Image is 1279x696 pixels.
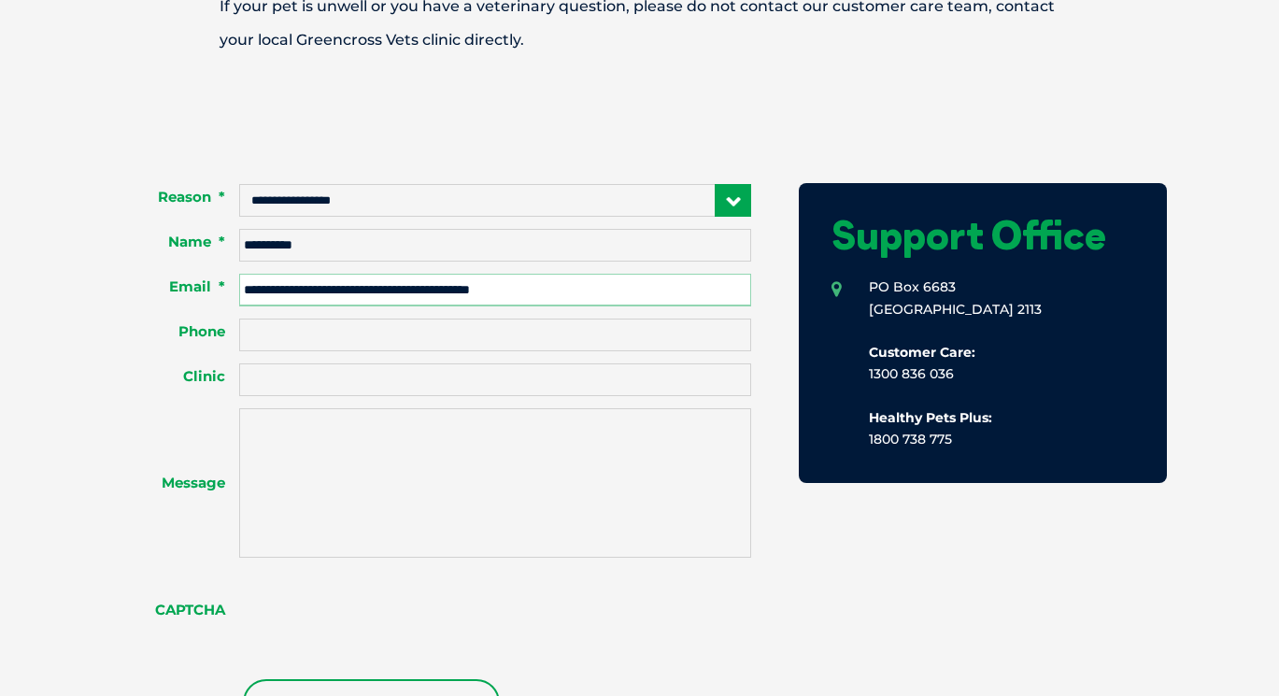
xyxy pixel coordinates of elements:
[112,277,240,296] label: Email
[869,344,975,361] b: Customer Care:
[112,188,240,206] label: Reason
[112,233,240,251] label: Name
[239,576,523,649] iframe: reCAPTCHA
[831,216,1134,255] h1: Support Office
[112,601,240,619] label: CAPTCHA
[112,474,240,492] label: Message
[112,367,240,386] label: Clinic
[112,322,240,341] label: Phone
[831,277,1134,450] li: PO Box 6683 [GEOGRAPHIC_DATA] 2113 1300 836 036 1800 738 775
[1243,85,1261,104] button: Search
[869,409,992,426] b: Healthy Pets Plus:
